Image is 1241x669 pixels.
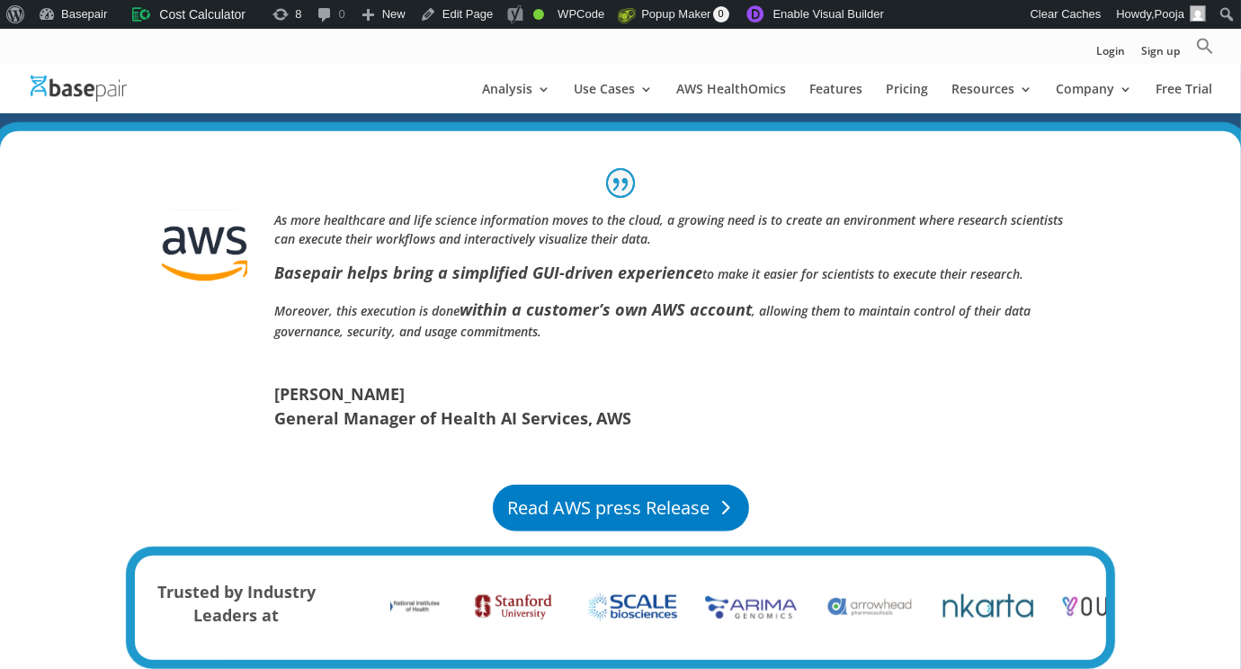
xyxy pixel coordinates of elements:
a: Pricing [886,83,928,113]
i: Moreover, this execution is done , allowing them to maintain control of their data governance, se... [274,302,1031,340]
a: AWS HealthOmics [676,83,786,113]
strong: Basepair helps bring a simplified GUI-driven experience [274,262,702,283]
a: Search Icon Link [1196,37,1214,65]
img: Basepair [31,76,127,102]
b: within a customer’s own AWS account [460,299,752,320]
span: , [588,407,593,429]
span: [PERSON_NAME] [274,382,1079,406]
a: Login [1096,46,1125,65]
iframe: Drift Widget Chat Controller [1151,579,1219,647]
img: ccb-logo.svg [132,5,150,23]
a: Analysis [482,83,550,113]
span: AWS [596,407,631,429]
a: Resources [951,83,1032,113]
a: Use Cases [574,83,653,113]
strong: Trusted by Industry Leaders at [157,581,316,626]
a: Company [1056,83,1132,113]
a: Features [809,83,862,113]
a: Read AWS press Release [493,485,749,531]
a: Free Trial [1156,83,1212,113]
span: General Manager of Health AI Services [274,407,588,429]
i: to make it easier for scientists to execute their research. [274,265,1023,282]
a: Sign up [1141,46,1180,65]
svg: Search [1196,37,1214,55]
i: As more healthcare and life science information moves to the cloud, a growing need is to create a... [274,211,1063,247]
div: Good [533,9,544,20]
span: 0 [713,6,729,22]
span: Pooja [1155,7,1184,21]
